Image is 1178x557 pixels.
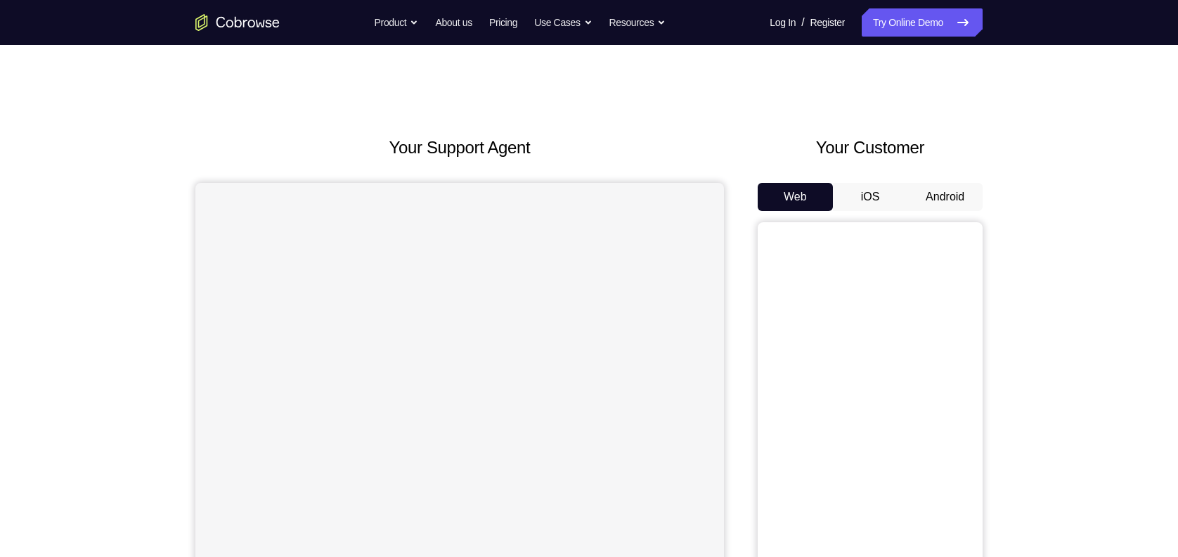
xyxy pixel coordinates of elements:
[810,8,845,37] a: Register
[758,135,983,160] h2: Your Customer
[195,14,280,31] a: Go to the home page
[489,8,517,37] a: Pricing
[907,183,983,211] button: Android
[862,8,983,37] a: Try Online Demo
[534,8,592,37] button: Use Cases
[195,135,724,160] h2: Your Support Agent
[609,8,666,37] button: Resources
[758,183,833,211] button: Web
[770,8,796,37] a: Log In
[801,14,804,31] span: /
[435,8,472,37] a: About us
[833,183,908,211] button: iOS
[375,8,419,37] button: Product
